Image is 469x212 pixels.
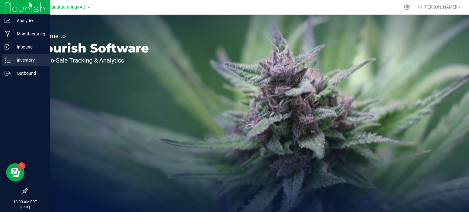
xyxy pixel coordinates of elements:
[5,18,11,24] inline-svg: Analytics
[3,205,47,209] p: [DATE]
[33,57,149,63] p: Seed-to-Sale Tracking & Analytics
[5,44,11,50] inline-svg: Inbound
[5,31,11,37] inline-svg: Manufacturing
[35,5,87,10] span: Stash Manufacturing (AU)
[11,56,47,64] p: Inventory
[11,30,47,38] p: Manufacturing
[33,42,149,54] p: Flourish Software
[418,5,457,9] span: Hi, [PERSON_NAME]!
[403,4,411,10] div: Manage settings
[5,70,11,76] inline-svg: Outbound
[11,43,47,51] p: Inbound
[5,57,11,63] inline-svg: Inventory
[11,70,47,77] p: Outbound
[6,163,24,181] iframe: Resource center
[3,199,47,205] p: 10:00 AM EDT
[33,33,149,39] p: Welcome to
[11,17,47,24] p: Analytics
[18,162,25,170] iframe: Resource center unread badge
